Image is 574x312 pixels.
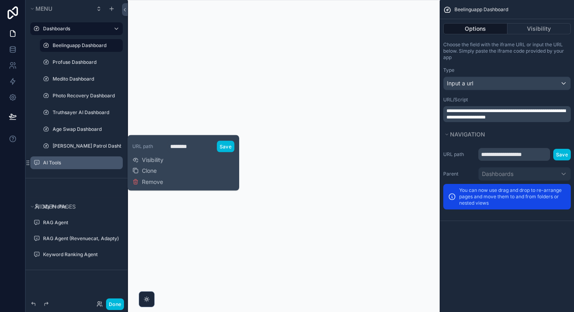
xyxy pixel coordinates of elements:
button: Input a url [443,77,571,90]
label: AI Tools [43,160,118,166]
label: Photo Recovery Dashboard [53,93,118,99]
span: Clone [142,167,157,175]
label: [PERSON_NAME] Patrol Dashboard [53,143,121,149]
button: Save [217,140,234,152]
button: Remove [132,178,163,186]
span: Beelinguapp Dashboard [454,6,508,13]
label: Parent [443,171,475,177]
label: Truthsayer AI Dashboard [53,109,118,116]
span: Visibility [142,156,163,164]
button: Options [443,23,507,34]
button: Save [553,149,571,160]
label: RAG Agent [43,219,118,226]
label: Medito Dashboard [53,76,118,82]
label: URL path [443,151,475,158]
label: Type [443,67,454,73]
button: Navigation [443,129,566,140]
p: You can now use drag and drop to re-arrange pages and move them to and from folders or nested views [459,187,566,206]
span: Input a url [447,79,473,87]
label: Profuse Dashboard [53,59,118,65]
label: Age Swap Dashboard [53,126,118,132]
button: Visibility [507,23,571,34]
button: Done [106,298,124,310]
span: Remove [142,178,163,186]
span: Navigation [450,131,485,138]
span: Menu [35,5,52,12]
button: Visibility [132,156,163,164]
label: My Profile [43,203,118,210]
label: URL/Script [443,97,468,103]
span: Dashboards [482,170,513,178]
div: scrollable content [443,106,571,122]
button: Hidden pages [29,201,120,212]
label: URL path [132,143,164,150]
label: RAG Agent (Revenuecat, Adapty) [43,235,119,242]
label: Keyword Ranking Agent [43,251,118,258]
p: Choose the field with the iframe URL or input the URL below. Simply paste the iframe code provide... [443,41,571,61]
label: Beelinguapp Dashboard [53,42,118,49]
label: Dashboards [43,26,107,32]
button: Dashboards [478,167,571,181]
button: Clone [132,167,163,175]
button: Menu [29,3,91,14]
